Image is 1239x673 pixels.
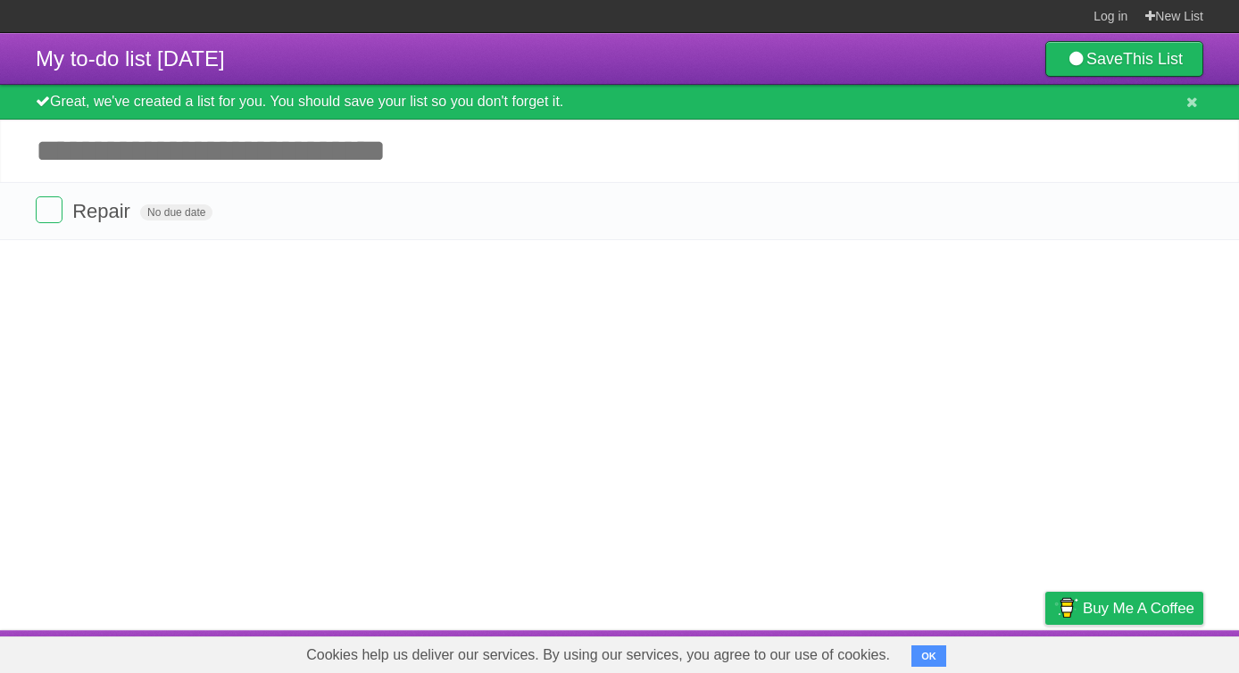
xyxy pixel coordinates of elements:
span: No due date [140,204,212,220]
img: Buy me a coffee [1054,593,1078,623]
label: Done [36,196,62,223]
button: OK [911,645,946,667]
a: Buy me a coffee [1045,592,1203,625]
span: Buy me a coffee [1083,593,1194,624]
b: This List [1123,50,1183,68]
a: SaveThis List [1045,41,1203,77]
a: Terms [961,635,1001,669]
span: Repair [72,200,135,222]
a: Developers [867,635,939,669]
a: Suggest a feature [1091,635,1203,669]
a: About [808,635,845,669]
span: My to-do list [DATE] [36,46,225,71]
span: Cookies help us deliver our services. By using our services, you agree to our use of cookies. [288,637,908,673]
a: Privacy [1022,635,1069,669]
